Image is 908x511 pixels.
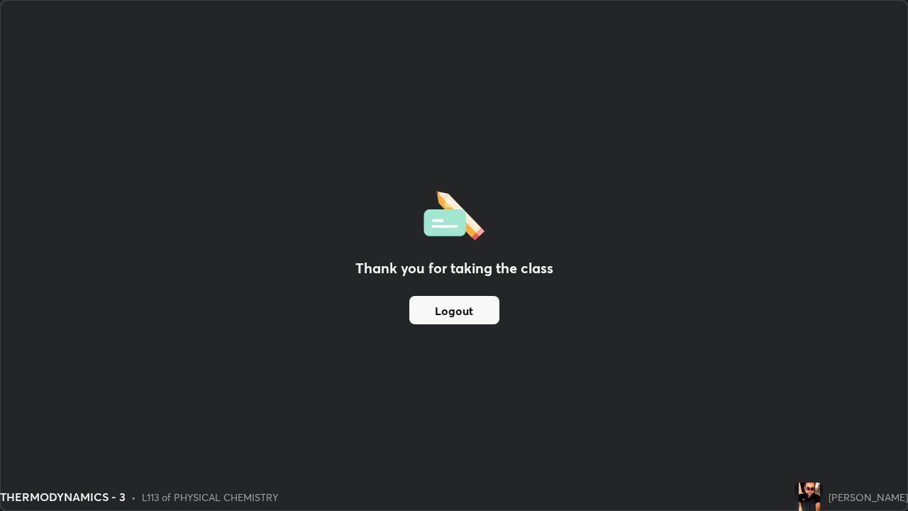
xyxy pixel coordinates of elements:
div: L113 of PHYSICAL CHEMISTRY [142,490,278,505]
button: Logout [409,296,499,324]
div: [PERSON_NAME] [829,490,908,505]
img: offlineFeedback.1438e8b3.svg [423,187,485,241]
img: a6f06f74d53c4e1491076524e4aaf9a8.jpg [794,483,823,511]
div: • [131,490,136,505]
h2: Thank you for taking the class [355,258,553,279]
